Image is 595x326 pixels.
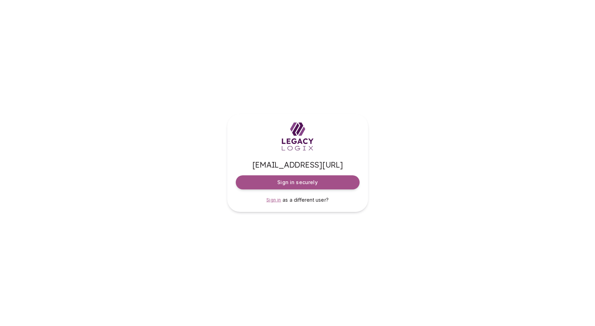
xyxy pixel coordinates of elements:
span: [EMAIL_ADDRESS][URL] [236,160,360,170]
span: as a different user? [283,197,329,203]
span: Sign in securely [277,179,317,186]
button: Sign in securely [236,175,360,189]
span: Sign in [266,197,281,202]
a: Sign in [266,196,281,203]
